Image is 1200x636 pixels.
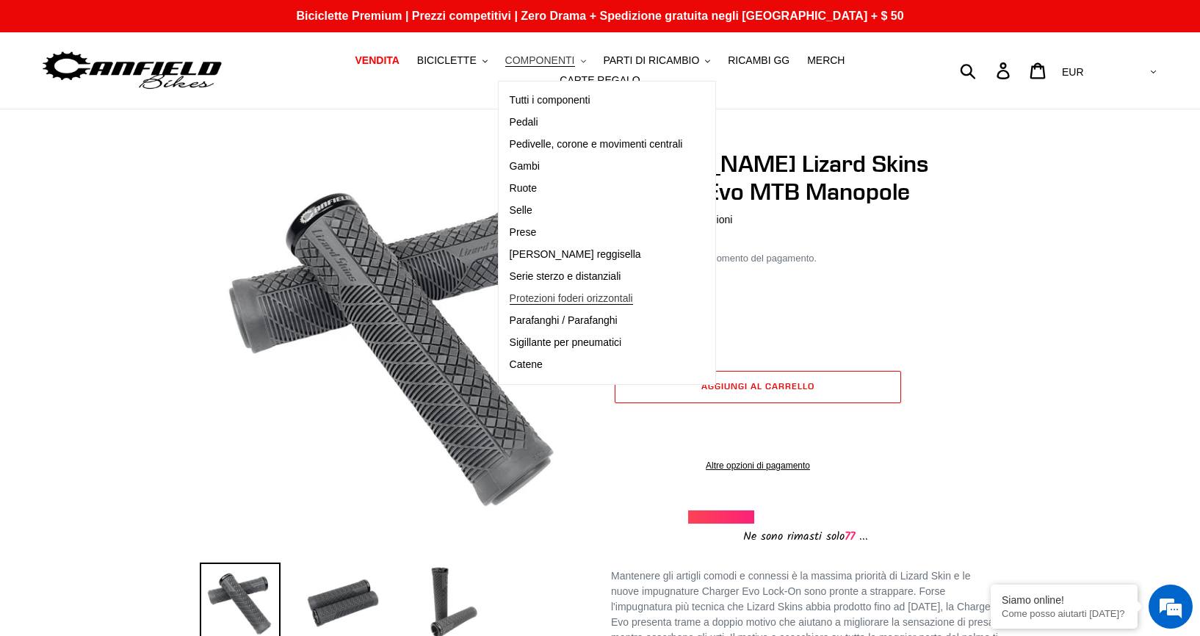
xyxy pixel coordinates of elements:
[728,54,789,67] span: RICAMBI GG
[510,336,622,349] span: Sigillante per pneumatici
[850,527,855,546] font: 7
[1002,594,1127,606] div: We're Online!
[510,358,543,371] span: Catene
[40,48,224,94] img: Biciclette Canfield
[499,310,694,332] a: Parafanghi / Parafanghi
[98,82,269,101] div: Chat with us now
[603,54,699,67] span: PARTI DI RICAMBIO
[499,288,694,310] a: Protezioni foderi orizzontali
[499,156,694,178] a: Gambi
[510,182,537,195] span: Ruote
[241,7,276,43] div: Minimize live chat window
[510,314,618,327] span: Parafanghi / Parafanghi
[498,51,593,71] button: COMPONENTI
[499,134,694,156] a: Pedivelle, corone e movimenti centrali
[611,150,1000,206] h1: [PERSON_NAME] Lizard Skins Charger Evo MTB Manopole
[510,204,532,217] span: Selle
[85,185,203,333] span: We're online!
[615,459,901,472] a: Altre opzioni di pagamento
[596,51,718,71] button: PARTI DI RICAMBIO
[615,411,901,443] iframe: PayPal-paypal
[499,354,694,376] a: Catene
[499,200,694,222] a: Selle
[355,54,400,67] span: VENDITA
[510,94,590,106] span: Tutti i componenti
[499,222,694,244] a: Prese
[410,51,495,71] button: BICICLETTE
[611,251,1000,266] div: calcolata al momento del pagamento.
[417,54,477,67] span: BICICLETTE
[615,371,901,403] button: Aggiungi al carrello
[845,527,850,546] font: 7
[701,380,814,391] span: Aggiungi al carrello
[510,226,537,239] span: Prese
[800,51,852,71] a: MERCH
[510,292,633,305] span: Protezioni foderi orizzontali
[968,54,1005,87] input: Ricerca
[7,401,280,452] textarea: Type your message and hit 'Enter'
[510,248,641,261] span: [PERSON_NAME] reggisella
[552,71,647,90] a: CARTE REGALO
[505,54,575,67] span: COMPONENTI
[499,332,694,354] a: Sigillante per pneumatici
[499,266,694,288] a: Serie sterzo e distanziali
[560,74,640,87] span: CARTE REGALO
[510,160,540,173] span: Gambi
[688,524,923,546] div: Ne sono rimasti solo ...
[16,81,38,103] div: Navigation go back
[47,73,84,110] img: d_696896380_company_1647369064580_696896380
[510,138,683,151] span: Pedivelle, corone e movimenti centrali
[720,51,797,71] a: RICAMBI GG
[499,244,694,266] a: [PERSON_NAME] reggisella
[510,116,538,129] span: Pedali
[807,54,845,67] span: MERCH
[348,51,407,71] a: VENDITA
[499,90,694,112] a: Tutti i componenti
[499,178,694,200] a: Ruote
[499,112,694,134] a: Pedali
[1002,608,1127,619] p: How may I help you today?
[510,270,621,283] span: Serie sterzo e distanziali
